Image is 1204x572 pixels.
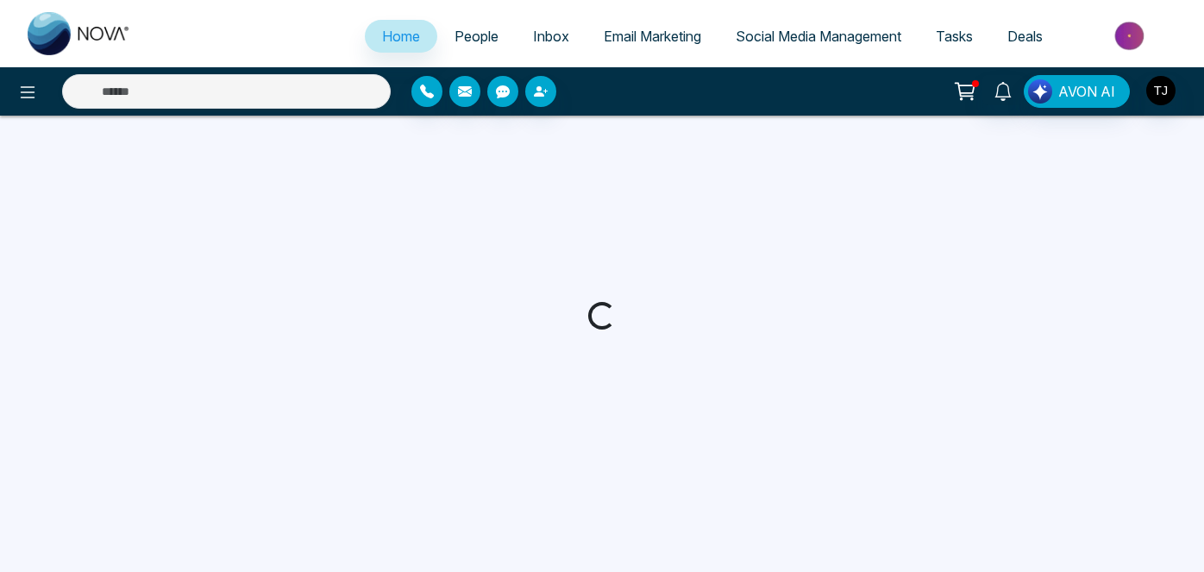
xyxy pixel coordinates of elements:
span: People [455,28,499,45]
span: Deals [1007,28,1043,45]
a: People [437,20,516,53]
a: Home [365,20,437,53]
span: Email Marketing [604,28,701,45]
img: Nova CRM Logo [28,12,131,55]
span: Tasks [936,28,973,45]
img: User Avatar [1146,76,1176,105]
a: Email Marketing [586,20,718,53]
button: AVON AI [1024,75,1130,108]
span: Inbox [533,28,569,45]
img: Market-place.gif [1069,16,1194,55]
a: Inbox [516,20,586,53]
span: Social Media Management [736,28,901,45]
span: AVON AI [1058,81,1115,102]
span: Home [382,28,420,45]
a: Social Media Management [718,20,919,53]
a: Tasks [919,20,990,53]
a: Deals [990,20,1060,53]
img: Lead Flow [1028,79,1052,104]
